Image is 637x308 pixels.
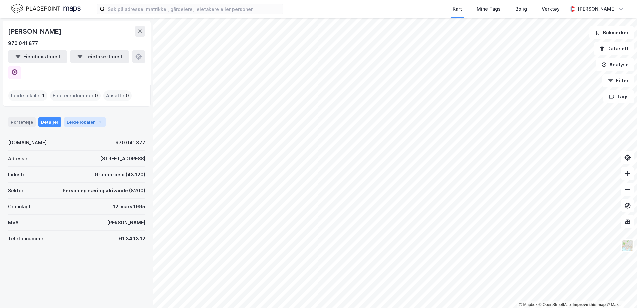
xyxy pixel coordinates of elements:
[8,203,31,211] div: Grunnlagt
[107,219,145,227] div: [PERSON_NAME]
[64,117,106,127] div: Leide lokaler
[96,119,103,125] div: 1
[95,171,145,179] div: Grunnarbeid (43.120)
[602,74,634,87] button: Filter
[95,92,98,100] span: 0
[542,5,560,13] div: Verktøy
[8,171,26,179] div: Industri
[578,5,616,13] div: [PERSON_NAME]
[50,90,101,101] div: Eide eiendommer :
[113,203,145,211] div: 12. mars 1995
[70,50,129,63] button: Leietakertabell
[453,5,462,13] div: Kart
[8,117,36,127] div: Portefølje
[515,5,527,13] div: Bolig
[621,239,634,252] img: Z
[603,90,634,103] button: Tags
[8,139,48,147] div: [DOMAIN_NAME].
[115,139,145,147] div: 970 041 877
[573,302,606,307] a: Improve this map
[11,3,81,15] img: logo.f888ab2527a4732fd821a326f86c7f29.svg
[63,187,145,195] div: Personleg næringsdrivande (8200)
[42,92,45,100] span: 1
[8,219,19,227] div: MVA
[8,235,45,243] div: Telefonnummer
[103,90,132,101] div: Ansatte :
[8,50,67,63] button: Eiendomstabell
[8,39,38,47] div: 970 041 877
[8,26,63,37] div: [PERSON_NAME]
[596,58,634,71] button: Analyse
[594,42,634,55] button: Datasett
[519,302,537,307] a: Mapbox
[126,92,129,100] span: 0
[539,302,571,307] a: OpenStreetMap
[119,235,145,243] div: 61 34 13 12
[105,4,283,14] input: Søk på adresse, matrikkel, gårdeiere, leietakere eller personer
[38,117,61,127] div: Detaljer
[8,90,47,101] div: Leide lokaler :
[477,5,501,13] div: Mine Tags
[8,155,27,163] div: Adresse
[589,26,634,39] button: Bokmerker
[8,187,23,195] div: Sektor
[604,276,637,308] iframe: Chat Widget
[100,155,145,163] div: [STREET_ADDRESS]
